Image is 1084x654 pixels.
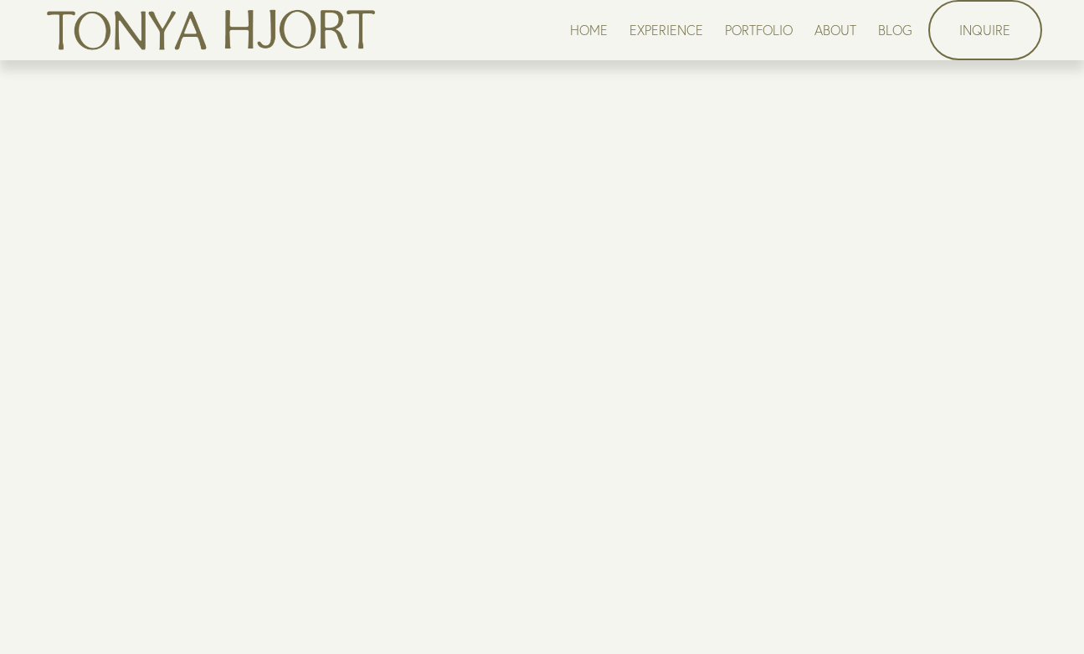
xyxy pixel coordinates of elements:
a: HOME [570,18,608,41]
img: Tonya Hjort [43,3,379,58]
a: PORTFOLIO [725,18,793,41]
em: Wedding Gallery [43,90,425,156]
a: BLOG [878,18,912,41]
a: ABOUT [814,18,856,41]
a: EXPERIENCE [629,18,703,41]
